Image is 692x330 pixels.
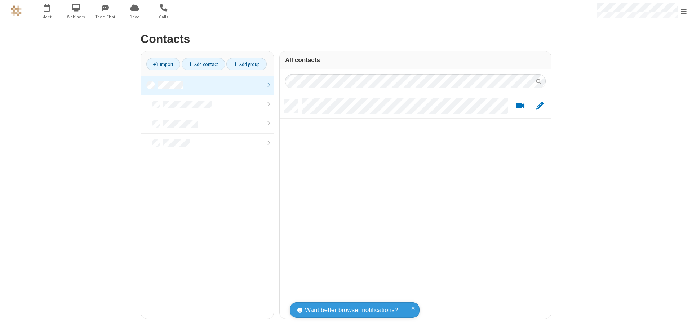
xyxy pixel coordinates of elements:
span: Webinars [63,14,90,20]
iframe: Chat [674,311,687,325]
span: Team Chat [92,14,119,20]
img: QA Selenium DO NOT DELETE OR CHANGE [11,5,22,16]
button: Start a video meeting [513,102,527,111]
span: Calls [150,14,177,20]
div: grid [280,94,551,319]
span: Meet [34,14,61,20]
a: Import [146,58,180,70]
span: Drive [121,14,148,20]
span: Want better browser notifications? [305,306,398,315]
h3: All contacts [285,57,546,63]
a: Add group [226,58,267,70]
a: Add contact [182,58,225,70]
button: Edit [533,102,547,111]
h2: Contacts [141,33,551,45]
